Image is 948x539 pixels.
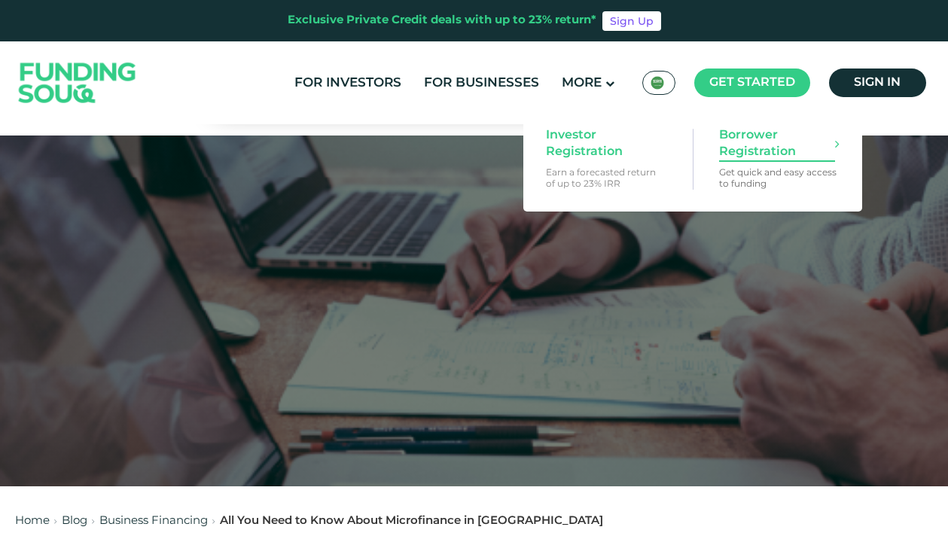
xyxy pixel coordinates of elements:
span: Investor Registration [546,127,662,160]
a: Sign Up [602,11,661,31]
img: Logo [4,45,151,121]
div: All You Need to Know About Microfinance in [GEOGRAPHIC_DATA] [220,513,603,530]
a: Blog [62,516,87,526]
a: Borrower Registration Get quick and easy access to funding [712,120,847,196]
a: Investor Registration Earn a forecasted return of up to 23% IRR [538,120,674,196]
p: Get quick and easy access to funding [719,166,840,189]
p: Earn a forecasted return of up to 23% IRR [546,166,666,189]
a: For Businesses [420,71,543,96]
a: For Investors [291,71,405,96]
span: Sign in [854,77,901,88]
span: Get started [709,77,795,88]
span: More [562,77,602,90]
div: Exclusive Private Credit deals with up to 23% return* [288,12,596,29]
a: Sign in [829,69,926,97]
a: Home [15,516,50,526]
img: SA Flag [651,76,664,90]
a: Business Financing [99,516,208,526]
span: Borrower Registration [719,127,835,160]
